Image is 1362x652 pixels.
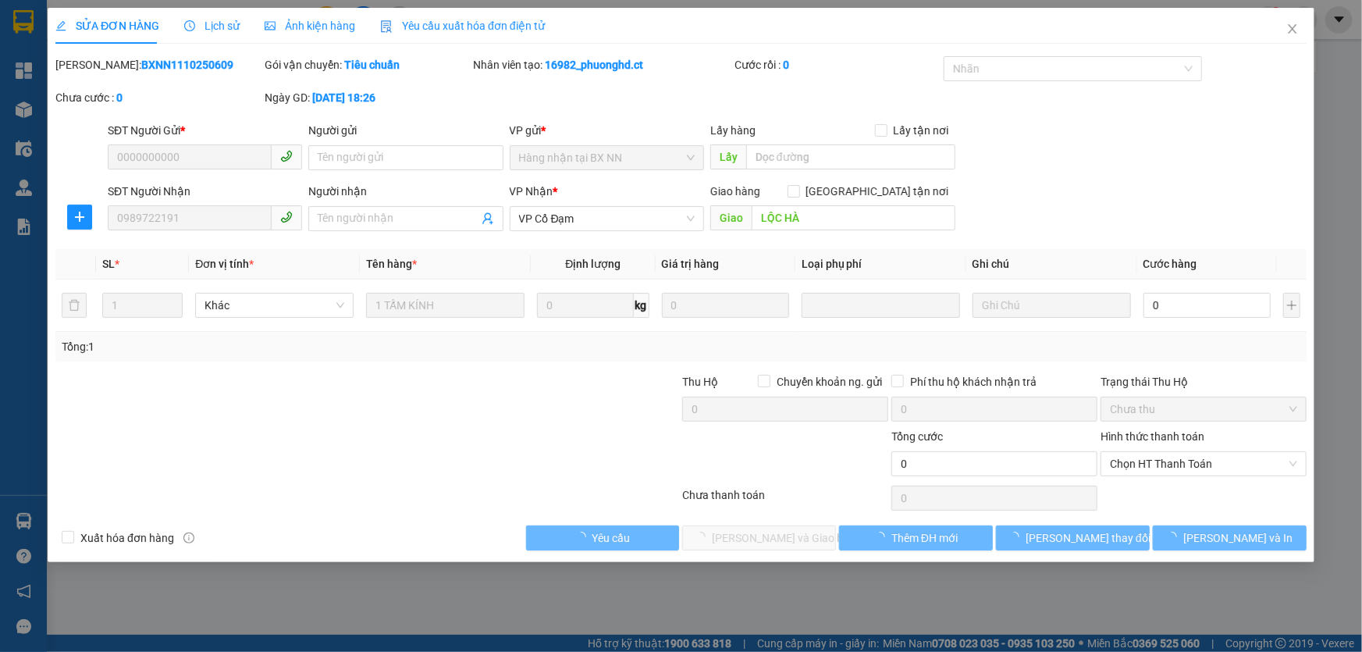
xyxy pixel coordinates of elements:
b: Tiêu chuẩn [344,59,400,71]
input: Dọc đường [746,144,955,169]
span: Tên hàng [366,258,417,270]
span: clock-circle [184,20,195,31]
span: Đơn vị tính [195,258,254,270]
input: VD: Bàn, Ghế [366,293,525,318]
b: [DATE] 18:26 [312,91,375,104]
span: Lấy tận nơi [887,122,955,139]
span: Hàng nhận tại BX NN [519,146,695,169]
button: Close [1271,8,1314,52]
th: Ghi chú [966,249,1137,280]
span: Giao [710,205,752,230]
div: Chưa cước : [55,89,261,106]
span: [GEOGRAPHIC_DATA] tận nơi [800,183,955,200]
button: delete [62,293,87,318]
span: loading [874,532,891,543]
span: Cước hàng [1143,258,1197,270]
span: kg [634,293,649,318]
span: [PERSON_NAME] thay đổi [1026,529,1150,547]
button: Thêm ĐH mới [839,526,993,550]
span: loading [1008,532,1026,543]
span: [PERSON_NAME] và In [1184,529,1293,547]
span: edit [55,20,66,31]
span: Khác [204,294,344,317]
span: Thêm ĐH mới [891,529,958,547]
span: plus [69,211,92,223]
button: Yêu cầu [526,526,680,550]
span: SỬA ĐƠN HÀNG [55,20,159,32]
span: Xuất hóa đơn hàng [74,529,180,547]
span: Lịch sử [184,20,240,32]
div: Cước rồi : [734,56,941,73]
span: Giá trị hàng [662,258,720,270]
div: Chưa thanh toán [681,486,891,514]
span: info-circle [183,533,194,543]
div: Người gửi [308,122,503,139]
button: [PERSON_NAME] thay đổi [996,526,1150,550]
div: [PERSON_NAME]: [55,56,261,73]
span: user-add [482,212,494,225]
span: VP Nhận [510,185,553,198]
span: Chưa thu [1110,397,1297,421]
b: BXNN1110250609 [141,59,233,71]
span: Lấy [710,144,746,169]
input: Ghi Chú [973,293,1131,318]
div: Tổng: 1 [62,338,526,355]
div: Ngày GD: [265,89,471,106]
span: Giao hàng [710,185,760,198]
span: loading [575,532,592,543]
button: [PERSON_NAME] và Giao hàng [683,526,837,550]
div: Trạng thái Thu Hộ [1101,373,1307,390]
span: Chọn HT Thanh Toán [1110,452,1297,476]
span: loading [1167,532,1184,543]
div: Nhân viên tạo: [474,56,732,73]
span: SL [102,258,115,270]
div: SĐT Người Nhận [108,183,302,200]
span: Chuyển khoản ng. gửi [770,373,888,390]
img: icon [380,20,393,33]
input: 0 [662,293,789,318]
button: plus [68,205,93,230]
div: SĐT Người Gửi [108,122,302,139]
span: Định lượng [565,258,621,270]
span: Yêu cầu xuất hóa đơn điện tử [380,20,545,32]
span: Yêu cầu [592,529,631,547]
span: Tổng cước [891,430,943,443]
span: Ảnh kiện hàng [265,20,355,32]
span: phone [280,211,293,223]
b: 0 [116,91,123,104]
span: Phí thu hộ khách nhận trả [904,373,1043,390]
label: Hình thức thanh toán [1101,430,1204,443]
button: [PERSON_NAME] và In [1153,526,1307,550]
span: phone [280,150,293,162]
div: Người nhận [308,183,503,200]
span: picture [265,20,276,31]
button: plus [1283,293,1300,318]
span: VP Cổ Đạm [519,207,695,230]
span: close [1286,23,1299,35]
span: Thu Hộ [682,376,718,388]
th: Loại phụ phí [795,249,966,280]
input: Dọc đường [752,205,955,230]
div: VP gửi [510,122,704,139]
b: 16982_phuonghd.ct [546,59,644,71]
div: Gói vận chuyển: [265,56,471,73]
span: Lấy hàng [710,124,756,137]
b: 0 [783,59,789,71]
